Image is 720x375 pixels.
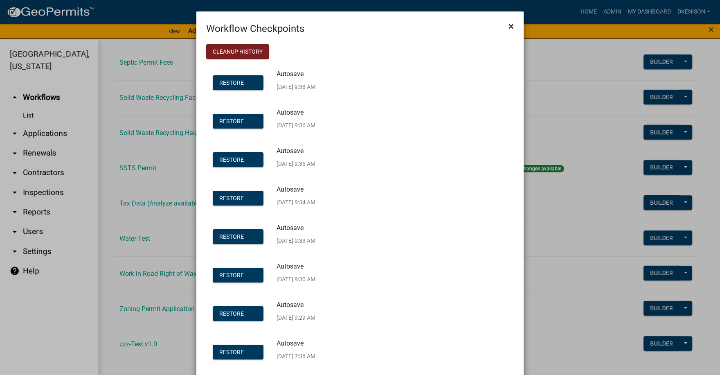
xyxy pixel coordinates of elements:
[219,117,244,124] span: Restore
[277,276,317,282] p: [DATE] 9:30 AM
[277,84,317,90] p: [DATE] 9:38 AM
[206,44,269,59] button: Cleanup History
[277,186,304,193] p: Autosave
[277,340,304,347] p: Autosave
[213,191,263,206] button: Restore
[213,306,263,321] button: Restore
[213,75,263,90] button: Restore
[277,109,304,116] p: Autosave
[219,310,244,316] span: Restore
[277,353,317,359] p: [DATE] 7:36 AM
[277,225,304,231] p: Autosave
[213,345,263,359] button: Restore
[219,348,244,355] span: Restore
[219,271,244,278] span: Restore
[277,71,304,77] p: Autosave
[213,229,263,244] button: Restore
[219,79,244,86] span: Restore
[277,199,317,205] p: [DATE] 9:34 AM
[277,238,317,244] p: [DATE] 9:33 AM
[219,156,244,163] span: Restore
[502,15,520,38] button: Close
[219,233,244,239] span: Restore
[219,194,244,201] span: Restore
[277,148,304,154] p: Autosave
[277,315,317,321] p: [DATE] 9:29 AM
[277,161,317,167] p: [DATE] 9:35 AM
[213,152,263,167] button: Restore
[206,21,304,36] h4: Workflow Checkpoints
[213,268,263,282] button: Restore
[277,122,317,128] p: [DATE] 9:36 AM
[509,20,514,32] span: ×
[277,302,304,308] p: Autosave
[213,114,263,129] button: Restore
[277,263,304,270] p: Autosave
